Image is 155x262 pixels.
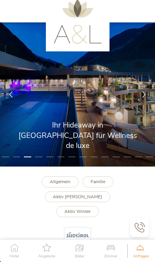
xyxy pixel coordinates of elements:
[42,176,79,187] a: Allgemein
[53,194,102,200] b: Aktiv [PERSON_NAME]
[75,254,85,258] span: Bilder
[104,254,118,258] span: Zimmer
[45,191,110,202] a: Aktiv [PERSON_NAME]
[91,179,105,185] b: Familie
[64,208,91,214] b: Aktiv Winter
[10,254,19,258] span: Hotel
[56,206,99,217] a: Aktiv Winter
[64,227,91,248] img: Südtirol
[50,179,71,185] b: Allgemein
[38,254,55,258] span: Angebote
[83,176,113,187] a: Familie
[133,254,149,258] span: Anfragen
